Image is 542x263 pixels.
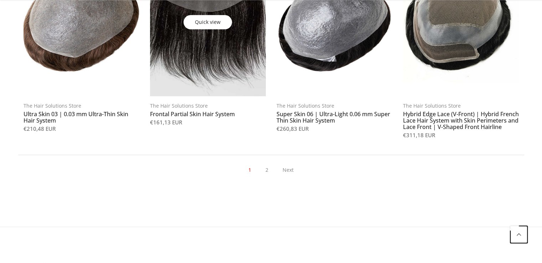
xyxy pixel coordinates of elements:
a: Ultra Skin 03 | 0.03 mm Ultra-Thin Skin Hair System [24,110,128,124]
a: The Hair Solutions Store [150,102,208,109]
a: Quick view [184,15,232,29]
a: Super Skin 06 | Ultra-Light 0.06 mm Super Thin Skin Hair System [277,110,390,124]
nav: Pagination [18,155,524,187]
a: Hybrid Edge Lace (V-Front) | Hybrid French Lace Hair System with Skin Perimeters and Lace Front |... [403,110,519,131]
div: €311,18 EUR [403,131,519,140]
span: Quick view [189,15,227,29]
div: €210,48 EUR [24,124,139,134]
a: The Hair Solutions Store [24,102,81,109]
span: Page 1 [245,164,255,176]
a: Next [279,164,297,176]
a: Back to the top [510,226,528,243]
div: €161,13 EUR [150,118,266,127]
div: €260,83 EUR [277,124,392,134]
a: The Hair Solutions Store [277,102,334,109]
a: Frontal Partial Skin Hair System [150,110,235,118]
a: Page 2 [262,164,272,176]
a: The Hair Solutions Store [403,102,461,109]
